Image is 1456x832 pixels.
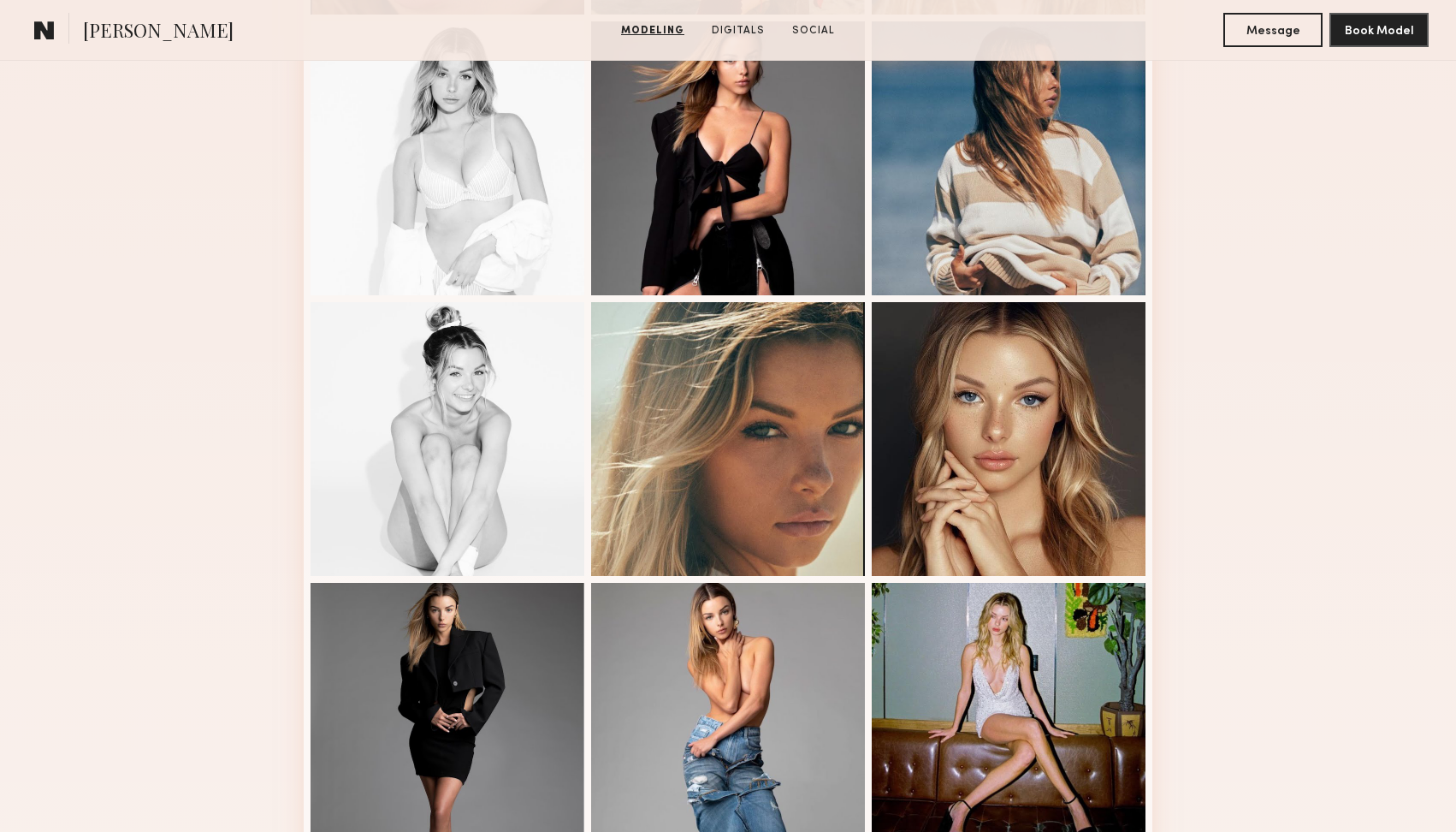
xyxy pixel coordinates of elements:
a: Social [785,23,842,39]
a: Modeling [614,23,691,39]
button: Message [1223,13,1323,47]
button: Book Model [1329,13,1429,47]
a: Digitals [705,23,772,39]
span: [PERSON_NAME] [83,17,234,47]
a: Book Model [1329,22,1429,37]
